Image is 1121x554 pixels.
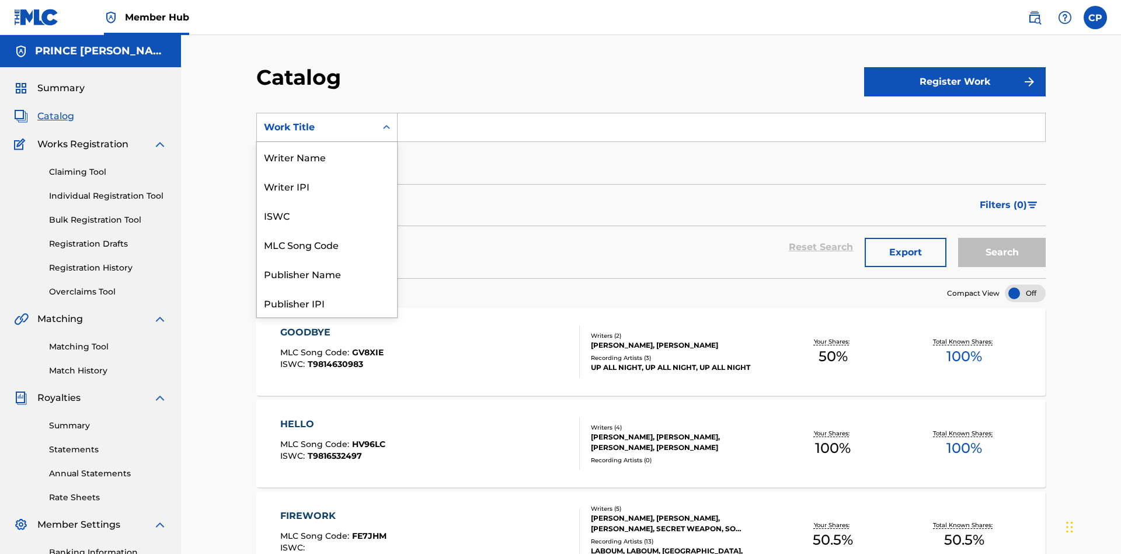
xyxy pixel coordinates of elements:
[1063,498,1121,554] iframe: Chat Widget
[49,166,167,178] a: Claiming Tool
[308,451,362,461] span: T9816532497
[153,312,167,326] img: expand
[980,198,1027,212] span: Filters ( 0 )
[49,468,167,480] a: Annual Statements
[14,44,28,58] img: Accounts
[37,391,81,405] span: Royalties
[591,354,767,362] div: Recording Artists ( 3 )
[257,230,397,259] div: MLC Song Code
[814,337,852,346] p: Your Shares:
[257,142,397,171] div: Writer Name
[257,200,397,230] div: ISWC
[814,429,852,438] p: Your Shares:
[153,137,167,151] img: expand
[591,423,767,432] div: Writers ( 4 )
[35,44,167,58] h5: PRINCE MCTESTERSON
[14,137,29,151] img: Works Registration
[591,504,767,513] div: Writers ( 5 )
[256,113,1046,278] form: Search Form
[280,347,352,358] span: MLC Song Code :
[815,438,851,459] span: 100 %
[256,400,1046,487] a: HELLOMLC Song Code:HV96LCISWC:T9816532497Writers (4)[PERSON_NAME], [PERSON_NAME], [PERSON_NAME], ...
[1028,11,1042,25] img: search
[153,391,167,405] img: expand
[49,262,167,274] a: Registration History
[14,518,28,532] img: Member Settings
[946,438,982,459] span: 100 %
[973,191,1046,220] button: Filters (0)
[104,11,118,25] img: Top Rightsholder
[14,109,28,123] img: Catalog
[49,491,167,504] a: Rate Sheets
[947,288,1000,299] span: Compact View
[256,64,347,91] h2: Catalog
[1084,6,1107,29] div: User Menu
[1022,75,1036,89] img: f7272a7cc735f4ea7f67.svg
[591,362,767,373] div: UP ALL NIGHT, UP ALL NIGHT, UP ALL NIGHT
[1053,6,1077,29] div: Help
[591,537,767,546] div: Recording Artists ( 13 )
[14,312,29,326] img: Matching
[1023,6,1046,29] a: Public Search
[591,331,767,340] div: Writers ( 2 )
[280,451,308,461] span: ISWC :
[14,81,85,95] a: SummarySummary
[14,81,28,95] img: Summary
[813,529,853,550] span: 50.5 %
[944,529,984,550] span: 50.5 %
[814,521,852,529] p: Your Shares:
[49,444,167,456] a: Statements
[591,513,767,534] div: [PERSON_NAME], [PERSON_NAME], [PERSON_NAME], SECRET WEAPON, SO [PERSON_NAME]
[1058,11,1072,25] img: help
[280,509,387,523] div: FIREWORK
[37,81,85,95] span: Summary
[864,67,1046,96] button: Register Work
[256,308,1046,396] a: GOODBYEMLC Song Code:GV8XIEISWC:T9814630983Writers (2)[PERSON_NAME], [PERSON_NAME]Recording Artis...
[591,432,767,453] div: [PERSON_NAME], [PERSON_NAME], [PERSON_NAME], [PERSON_NAME]
[49,238,167,250] a: Registration Drafts
[280,439,352,449] span: MLC Song Code :
[591,456,767,465] div: Recording Artists ( 0 )
[1066,510,1073,545] div: Drag
[37,312,83,326] span: Matching
[933,521,995,529] p: Total Known Shares:
[280,359,308,369] span: ISWC :
[1028,202,1038,209] img: filter
[264,120,369,134] div: Work Title
[1088,366,1121,462] iframe: Resource Center
[933,429,995,438] p: Total Known Shares:
[280,326,384,340] div: GOODBYE
[153,518,167,532] img: expand
[49,365,167,377] a: Match History
[308,359,363,369] span: T9814630983
[591,340,767,351] div: [PERSON_NAME], [PERSON_NAME]
[37,518,120,532] span: Member Settings
[280,417,385,431] div: HELLO
[352,439,385,449] span: HV96LC
[257,171,397,200] div: Writer IPI
[49,286,167,298] a: Overclaims Tool
[352,347,384,358] span: GV8XIE
[352,531,387,541] span: FE7JHM
[865,238,946,267] button: Export
[14,9,59,26] img: MLC Logo
[14,391,28,405] img: Royalties
[257,259,397,288] div: Publisher Name
[49,341,167,353] a: Matching Tool
[933,337,995,346] p: Total Known Shares:
[37,137,128,151] span: Works Registration
[280,542,308,553] span: ISWC :
[49,190,167,202] a: Individual Registration Tool
[946,346,982,367] span: 100 %
[280,531,352,541] span: MLC Song Code :
[49,214,167,226] a: Bulk Registration Tool
[14,109,74,123] a: CatalogCatalog
[125,11,189,24] span: Member Hub
[49,420,167,432] a: Summary
[37,109,74,123] span: Catalog
[257,288,397,317] div: Publisher IPI
[819,346,848,367] span: 50 %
